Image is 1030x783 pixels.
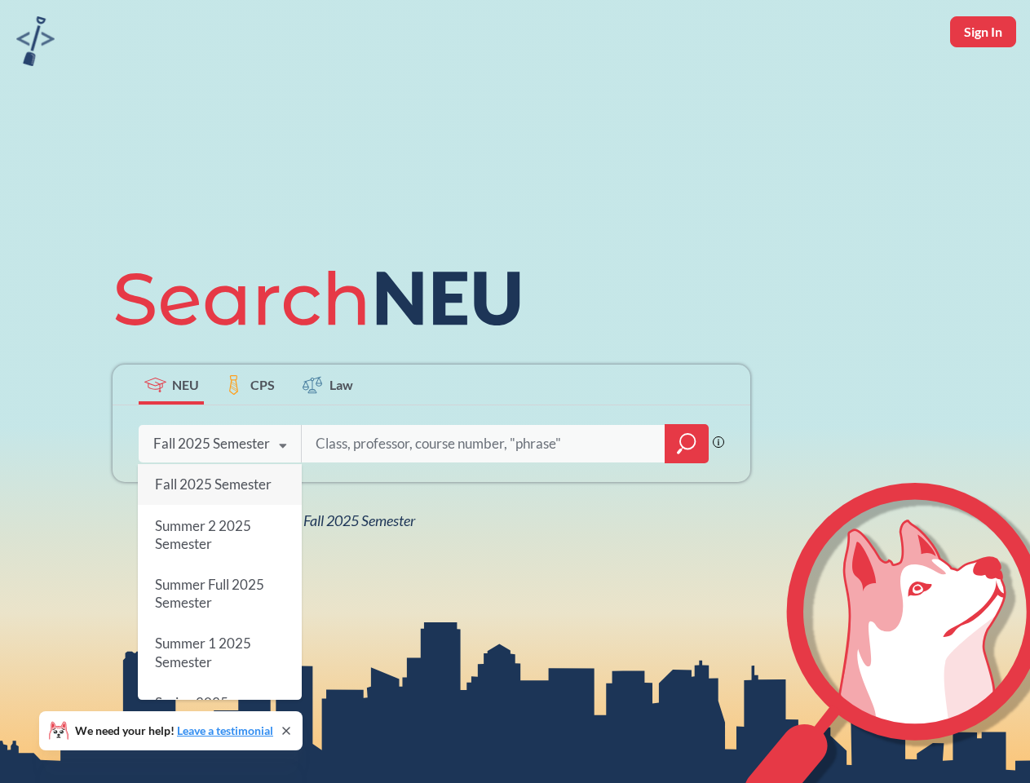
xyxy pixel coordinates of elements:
a: Leave a testimonial [177,723,273,737]
span: NEU Fall 2025 Semester [272,511,415,529]
span: Summer 2 2025 Semester [155,517,251,552]
span: NEU [172,375,199,394]
span: We need your help! [75,725,273,737]
span: Summer 1 2025 Semester [155,635,251,670]
span: CPS [250,375,275,394]
span: Fall 2025 Semester [155,476,272,493]
input: Class, professor, course number, "phrase" [314,427,653,461]
div: Fall 2025 Semester [153,435,270,453]
span: Spring 2025 Semester [155,694,228,729]
svg: magnifying glass [677,432,696,455]
a: sandbox logo [16,16,55,71]
button: Sign In [950,16,1016,47]
span: Law [329,375,353,394]
img: sandbox logo [16,16,55,66]
div: magnifying glass [665,424,709,463]
span: Summer Full 2025 Semester [155,576,264,611]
